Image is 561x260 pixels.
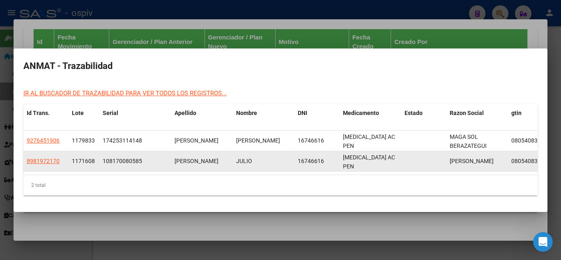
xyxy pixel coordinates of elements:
span: ZALAZAR [175,137,218,144]
span: Estado [405,110,423,116]
span: gtin [511,110,522,116]
span: Id Trans. [27,110,50,116]
h2: ANMAT - Trazabilidad [23,58,538,74]
datatable-header-cell: Id Trans. [23,104,69,131]
datatable-header-cell: Serial [99,104,171,131]
span: HUMIRA AC PEN [343,154,395,170]
div: IR AL BUSCADOR DE TRAZABILIDAD PARA VER TODOS LOS REGISTROS... [23,89,227,98]
span: 08054083014050 [511,137,557,144]
datatable-header-cell: Nombre [233,104,294,131]
datatable-header-cell: Lote [69,104,99,131]
a: 9276451906 [27,137,60,144]
span: Apellido [175,110,196,116]
span: 1179833 [72,137,95,144]
span: Serial [103,110,118,116]
span: 08054083014050 [511,158,557,164]
iframe: Intercom live chat [533,232,553,252]
span: 1171608 [72,158,95,164]
span: MAGA SOL BERAZATEGUI SOCIEDAD EN COMANDITA SIMPLE [450,133,504,168]
span: Razon Social [450,110,484,116]
datatable-header-cell: gtin [508,104,557,131]
datatable-header-cell: Medicamento [340,104,401,131]
span: MANCUSO MARIA MERCEDES [450,158,494,164]
span: 174253114148 [103,137,142,144]
span: JULIO [236,158,252,164]
span: Medicamento [343,110,379,116]
span: 108170080585 [103,158,142,164]
datatable-header-cell: Estado [401,104,446,131]
span: Lote [72,110,84,116]
span: 16746616 [298,137,324,144]
datatable-header-cell: Apellido [171,104,233,131]
span: ZALAZAR [175,158,218,164]
span: HUMIRA AC PEN [343,133,395,150]
span: DNI [298,110,307,116]
div: 2 total [23,175,538,196]
datatable-header-cell: DNI [294,104,340,131]
datatable-header-cell: Razon Social [446,104,508,131]
span: 16746616 [298,158,324,164]
span: Nombre [236,110,257,116]
a: 8981972170 [27,158,60,164]
span: JULIO CESAR [236,137,280,144]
